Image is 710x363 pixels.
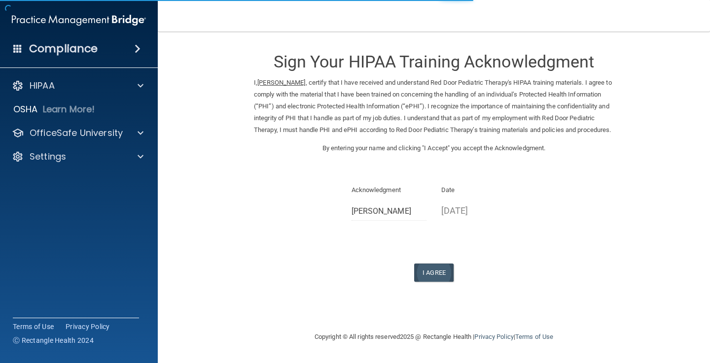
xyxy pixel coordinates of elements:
a: Privacy Policy [474,333,513,340]
h3: Sign Your HIPAA Training Acknowledgment [254,53,614,71]
p: HIPAA [30,80,55,92]
p: OfficeSafe University [30,127,123,139]
p: I, , certify that I have received and understand Red Door Pediatric Therapy's HIPAA training mate... [254,77,614,136]
p: OSHA [13,103,38,115]
p: Settings [30,151,66,163]
p: By entering your name and clicking "I Accept" you accept the Acknowledgment. [254,142,614,154]
a: Privacy Policy [66,322,110,331]
p: Date [441,184,517,196]
p: [DATE] [441,202,517,219]
div: Copyright © All rights reserved 2025 @ Rectangle Health | | [254,321,614,353]
span: Ⓒ Rectangle Health 2024 [13,335,94,345]
p: Learn More! [43,103,95,115]
h4: Compliance [29,42,98,56]
a: Settings [12,151,143,163]
button: I Agree [414,264,454,282]
a: Terms of Use [13,322,54,331]
a: OfficeSafe University [12,127,143,139]
p: Acknowledgment [352,184,427,196]
ins: [PERSON_NAME] [257,79,305,86]
a: Terms of Use [515,333,553,340]
input: Full Name [352,202,427,221]
img: PMB logo [12,10,146,30]
a: HIPAA [12,80,143,92]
